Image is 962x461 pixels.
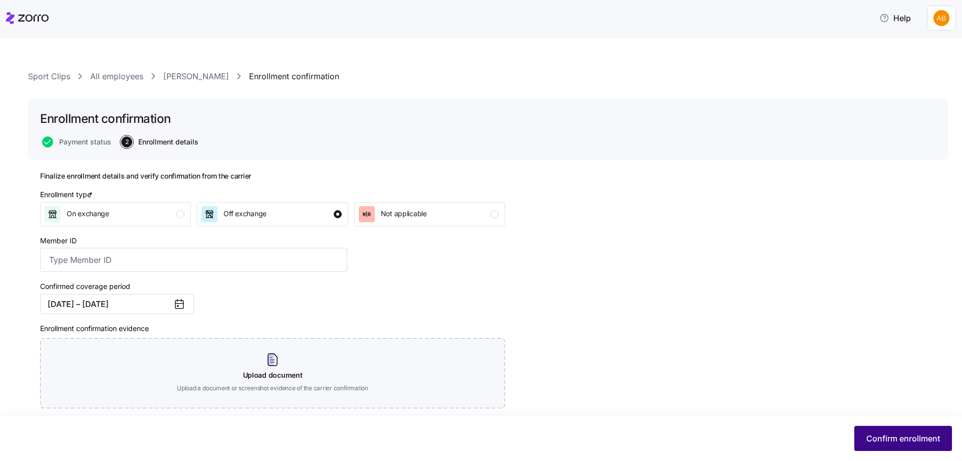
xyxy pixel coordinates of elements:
[90,70,143,83] a: All employees
[854,426,952,451] button: Confirm enrollment
[249,70,339,83] a: Enrollment confirmation
[40,323,149,334] label: Enrollment confirmation evidence
[67,209,109,219] span: On exchange
[381,209,427,219] span: Not applicable
[121,136,198,147] button: 2Enrollment details
[866,432,940,444] span: Confirm enrollment
[871,8,919,28] button: Help
[933,10,949,26] img: 42a6513890f28a9d591cc60790ab6045
[119,136,198,147] a: 2Enrollment details
[40,248,347,272] input: Type Member ID
[40,172,505,181] h2: Finalize enrollment details and verify confirmation from the carrier
[59,138,111,145] span: Payment status
[879,12,911,24] span: Help
[28,70,70,83] a: Sport Clips
[40,189,95,200] div: Enrollment type
[121,136,132,147] span: 2
[40,111,171,126] h1: Enrollment confirmation
[40,235,77,246] label: Member ID
[40,281,130,292] label: Confirmed coverage period
[40,136,111,147] a: Payment status
[223,209,267,219] span: Off exchange
[42,136,111,147] button: Payment status
[138,138,198,145] span: Enrollment details
[40,294,194,314] button: [DATE] – [DATE]
[163,70,229,83] a: [PERSON_NAME]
